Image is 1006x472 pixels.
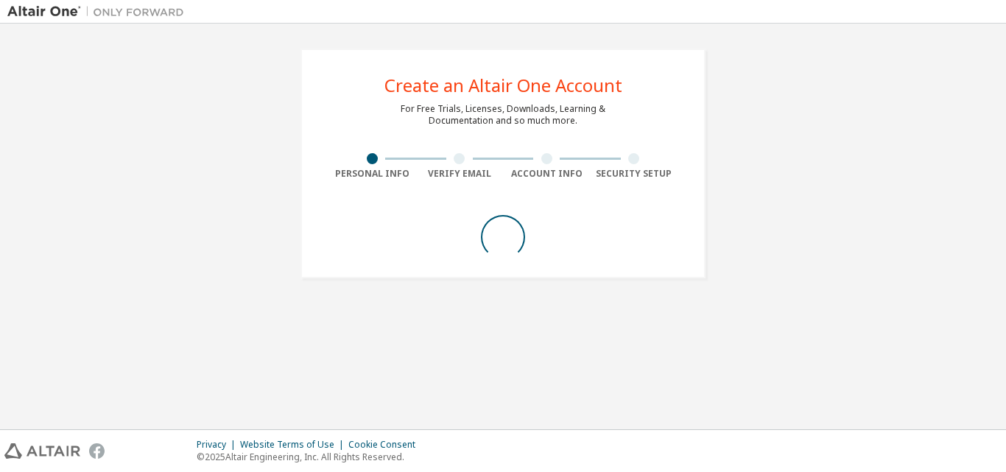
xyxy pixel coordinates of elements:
[591,168,678,180] div: Security Setup
[401,103,605,127] div: For Free Trials, Licenses, Downloads, Learning & Documentation and so much more.
[416,168,504,180] div: Verify Email
[384,77,622,94] div: Create an Altair One Account
[197,451,424,463] p: © 2025 Altair Engineering, Inc. All Rights Reserved.
[348,439,424,451] div: Cookie Consent
[89,443,105,459] img: facebook.svg
[328,168,416,180] div: Personal Info
[7,4,191,19] img: Altair One
[197,439,240,451] div: Privacy
[240,439,348,451] div: Website Terms of Use
[4,443,80,459] img: altair_logo.svg
[503,168,591,180] div: Account Info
